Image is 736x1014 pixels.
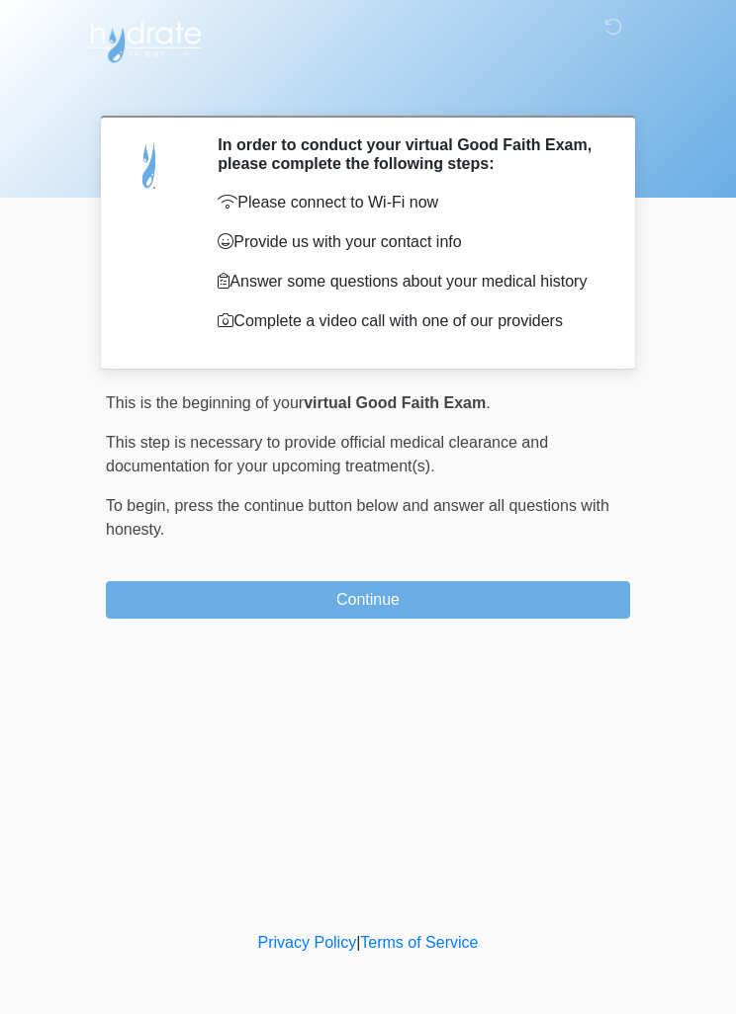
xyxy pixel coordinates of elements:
span: This step is necessary to provide official medical clearance and documentation for your upcoming ... [106,434,548,474]
a: Privacy Policy [258,934,357,951]
span: press the continue button below and answer all questions with honesty. [106,497,609,538]
img: Agent Avatar [121,135,180,195]
a: Terms of Service [360,934,478,951]
span: This is the beginning of your [106,394,304,411]
h2: In order to conduct your virtual Good Faith Exam, please complete the following steps: [218,135,600,173]
a: | [356,934,360,951]
img: Hydrate IV Bar - Chandler Logo [86,15,205,64]
strong: virtual Good Faith Exam [304,394,486,411]
p: Please connect to Wi-Fi now [218,191,600,214]
p: Answer some questions about your medical history [218,270,600,294]
p: Complete a video call with one of our providers [218,309,600,333]
h1: ‎ ‎ [91,71,645,108]
span: . [486,394,490,411]
span: To begin, [106,497,174,514]
button: Continue [106,581,630,619]
p: Provide us with your contact info [218,230,600,254]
